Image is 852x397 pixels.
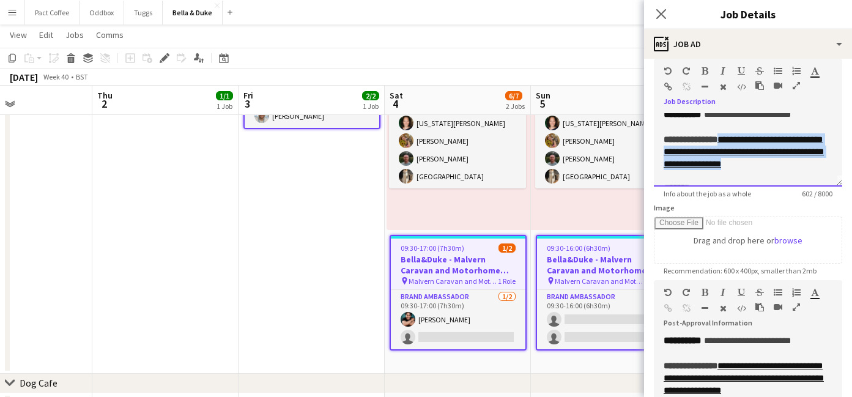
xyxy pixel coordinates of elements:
app-job-card: 09:00-16:00 (7h)5/5 Dogfest - [GEOGRAPHIC_DATA]1 RoleBrand Ambassador5/509:00-16:00 (7h)[PERSON_N... [535,46,672,188]
div: Job Ad [644,29,852,59]
button: Undo [664,66,672,76]
span: Comms [96,29,124,40]
button: Underline [737,66,746,76]
app-job-card: 09:30-16:00 (6h30m)0/2Bella&Duke - Malvern Caravan and Motorhome Show Malvern Caravan and Motorho... [536,235,673,351]
button: Tuggs [124,1,163,24]
h3: Bella&Duke - Malvern Caravan and Motorhome Show [537,254,672,276]
button: Bold [700,66,709,76]
button: Paste as plain text [755,302,764,312]
span: 1/2 [498,243,516,253]
button: Fullscreen [792,302,801,312]
app-card-role: Brand Ambassador5/509:00-16:00 (7h)[PERSON_NAME][US_STATE][PERSON_NAME][PERSON_NAME][PERSON_NAME]... [389,76,526,188]
span: 1/1 [216,91,233,100]
a: View [5,27,32,43]
span: Edit [39,29,53,40]
span: 4 [388,97,403,111]
span: Sat [390,90,403,101]
button: Unordered List [774,288,782,297]
div: BST [76,72,88,81]
div: 2 Jobs [506,102,525,111]
button: Clear Formatting [719,82,727,92]
button: Strikethrough [755,66,764,76]
button: Strikethrough [755,288,764,297]
span: 2 [95,97,113,111]
button: Insert Link [664,82,672,92]
app-card-role: Brand Ambassador1/209:30-17:00 (7h30m)[PERSON_NAME] [391,290,525,349]
div: 1 Job [363,102,379,111]
button: Bella & Duke [163,1,223,24]
button: Horizontal Line [700,82,709,92]
a: Jobs [61,27,89,43]
span: 602 / 8000 [792,189,842,198]
button: Fullscreen [792,81,801,91]
span: View [10,29,27,40]
button: Oddbox [80,1,124,24]
button: Pact Coffee [25,1,80,24]
span: Thu [97,90,113,101]
span: 1 Role [498,276,516,286]
div: [DATE] [10,71,38,83]
span: 3 [242,97,253,111]
span: Fri [243,90,253,101]
a: Edit [34,27,58,43]
h3: Job Details [644,6,852,22]
span: Week 40 [40,72,71,81]
span: Sun [536,90,550,101]
button: Ordered List [792,288,801,297]
span: Recommendation: 600 x 400px, smaller than 2mb [654,266,826,275]
button: Undo [664,288,672,297]
button: Redo [682,288,691,297]
span: 09:30-16:00 (6h30m) [547,243,610,253]
button: HTML Code [737,82,746,92]
button: Underline [737,288,746,297]
button: Paste as plain text [755,81,764,91]
button: Italic [719,288,727,297]
button: Clear Formatting [719,303,727,313]
span: 5 [534,97,550,111]
button: Horizontal Line [700,303,709,313]
span: Malvern Caravan and Motorhome Show [409,276,498,286]
button: Italic [719,66,727,76]
span: 6/7 [505,91,522,100]
div: Dog Cafe [20,377,57,389]
app-card-role: Brand Ambassador5/509:00-16:00 (7h)[PERSON_NAME][US_STATE][PERSON_NAME][PERSON_NAME][PERSON_NAME]... [535,76,672,188]
div: 1 Job [217,102,232,111]
span: Info about the job as a whole [654,189,761,198]
button: Ordered List [792,66,801,76]
a: Comms [91,27,128,43]
app-job-card: 09:00-16:00 (7h)5/5 Dogfest - [GEOGRAPHIC_DATA]1 RoleBrand Ambassador5/509:00-16:00 (7h)[PERSON_N... [389,46,526,188]
span: Malvern Caravan and Motorhome Show [555,276,644,286]
button: Bold [700,288,709,297]
button: HTML Code [737,303,746,313]
button: Text Color [810,66,819,76]
span: Jobs [65,29,84,40]
span: 09:30-17:00 (7h30m) [401,243,464,253]
app-job-card: 09:30-17:00 (7h30m)1/2Bella&Duke - Malvern Caravan and Motorhome Show Malvern Caravan and Motorho... [390,235,527,351]
button: Text Color [810,288,819,297]
h3: Bella&Duke - Malvern Caravan and Motorhome Show [391,254,525,276]
app-card-role: Brand Ambassador0/209:30-16:00 (6h30m) [537,290,672,349]
span: 2/2 [362,91,379,100]
button: Redo [682,66,691,76]
button: Insert video [774,81,782,91]
button: Insert video [774,302,782,312]
button: Unordered List [774,66,782,76]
